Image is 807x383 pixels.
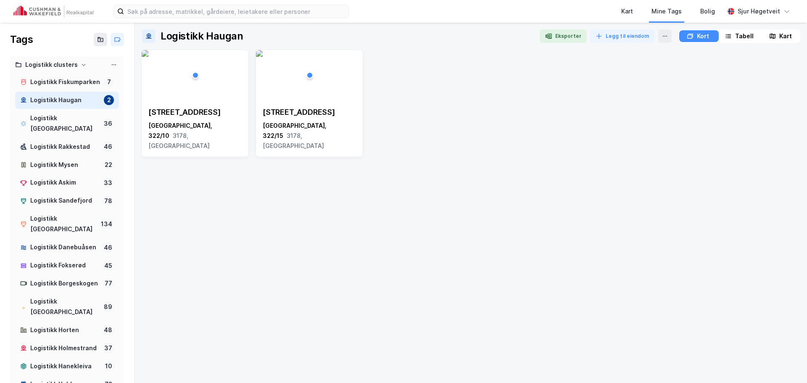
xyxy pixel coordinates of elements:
[104,77,114,87] div: 7
[25,60,78,70] div: Logistikk clusters
[103,278,114,288] div: 77
[15,192,119,209] a: Logistikk Sandefjord78
[15,92,119,109] a: Logistikk Haugan2
[15,74,119,91] a: Logistikk Fiskumparken7
[590,29,655,43] button: Legg til eiendom
[124,5,348,18] input: Søk på adresse, matrikkel, gårdeiere, leietakere eller personer
[161,29,243,43] div: Logistikk Haugan
[651,6,682,16] div: Mine Tags
[30,113,99,134] div: Logistikk [GEOGRAPHIC_DATA]
[102,142,114,152] div: 46
[103,361,114,371] div: 10
[621,6,633,16] div: Kart
[102,243,114,253] div: 46
[103,343,114,353] div: 37
[30,343,99,354] div: Logistikk Holmestrand
[30,95,100,106] div: Logistikk Haugan
[30,242,99,253] div: Logistikk Danebuåsen
[30,77,100,87] div: Logistikk Fiskumparken
[30,278,100,289] div: Logistikk Borgeskogen
[30,160,100,170] div: Logistikk Mysen
[15,275,119,292] a: Logistikk Borgeskogen77
[263,132,324,149] span: 3178, [GEOGRAPHIC_DATA]
[148,107,242,117] div: [STREET_ADDRESS]
[102,325,114,335] div: 48
[735,31,754,41] div: Tabell
[256,50,263,57] img: 256x120
[15,110,119,137] a: Logistikk [GEOGRAPHIC_DATA]36
[102,119,114,129] div: 36
[103,160,114,170] div: 22
[103,196,114,206] div: 78
[102,302,114,312] div: 89
[30,361,100,372] div: Logistikk Hanekleiva
[263,121,356,151] div: [GEOGRAPHIC_DATA], 322/15
[148,132,210,149] span: 3178, [GEOGRAPHIC_DATA]
[15,340,119,357] a: Logistikk Holmestrand37
[700,6,715,16] div: Bolig
[15,138,119,156] a: Logistikk Rakkestad46
[15,239,119,256] a: Logistikk Danebuåsen46
[15,322,119,339] a: Logistikk Horten48
[15,156,119,174] a: Logistikk Mysen22
[15,210,119,238] a: Logistikk [GEOGRAPHIC_DATA]134
[540,29,587,43] button: Eksporter
[30,325,99,335] div: Logistikk Horten
[697,31,709,41] div: Kort
[15,293,119,321] a: Logistikk [GEOGRAPHIC_DATA]89
[765,343,807,383] iframe: Chat Widget
[30,177,99,188] div: Logistikk Askim
[104,95,114,105] div: 2
[142,50,148,57] img: 256x120
[99,219,114,229] div: 134
[102,178,114,188] div: 33
[30,260,99,271] div: Logistikk Fokserød
[15,358,119,375] a: Logistikk Hanekleiva10
[10,33,33,46] div: Tags
[148,121,242,151] div: [GEOGRAPHIC_DATA], 322/10
[15,174,119,191] a: Logistikk Askim33
[738,6,780,16] div: Sjur Høgetveit
[765,343,807,383] div: Kontrollprogram for chat
[15,257,119,274] a: Logistikk Fokserød45
[779,31,792,41] div: Kart
[30,296,99,317] div: Logistikk [GEOGRAPHIC_DATA]
[30,214,96,235] div: Logistikk [GEOGRAPHIC_DATA]
[263,107,356,117] div: [STREET_ADDRESS]
[30,142,99,152] div: Logistikk Rakkestad
[103,261,114,271] div: 45
[13,5,93,17] img: cushman-wakefield-realkapital-logo.202ea83816669bd177139c58696a8fa1.svg
[30,195,99,206] div: Logistikk Sandefjord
